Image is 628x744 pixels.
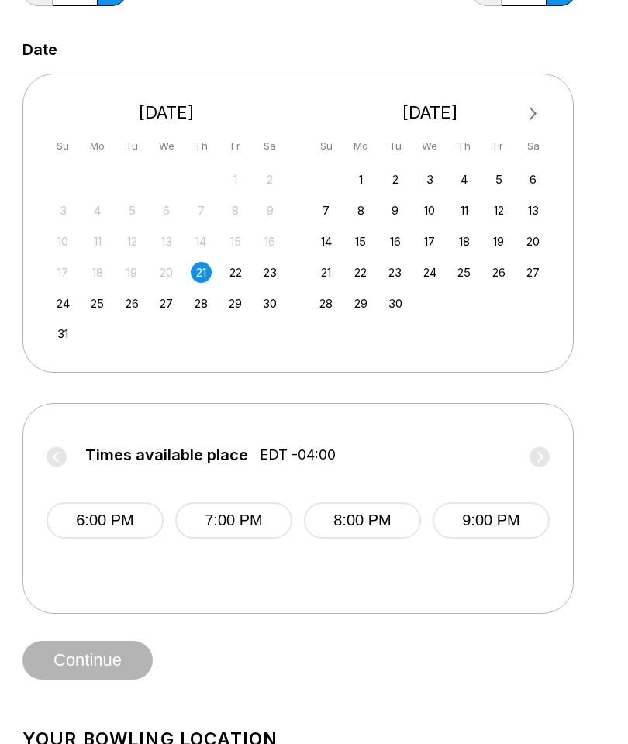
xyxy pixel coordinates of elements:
[191,136,212,157] div: Th
[87,262,108,283] div: Not available Monday, August 18th, 2025
[260,293,281,314] div: Choose Saturday, August 30th, 2025
[316,231,336,252] div: Choose Sunday, September 14th, 2025
[488,200,509,221] div: Choose Friday, September 12th, 2025
[454,169,474,190] div: Choose Thursday, September 4th, 2025
[53,262,74,283] div: Not available Sunday, August 17th, 2025
[350,262,371,283] div: Choose Monday, September 22nd, 2025
[260,169,281,190] div: Not available Saturday, August 2nd, 2025
[523,200,543,221] div: Choose Saturday, September 13th, 2025
[316,262,336,283] div: Choose Sunday, September 21st, 2025
[314,167,547,314] div: month 2025-09
[523,231,543,252] div: Choose Saturday, September 20th, 2025
[521,102,546,126] button: Next Month
[122,200,143,221] div: Not available Tuesday, August 5th, 2025
[488,262,509,283] div: Choose Friday, September 26th, 2025
[156,262,177,283] div: Not available Wednesday, August 20th, 2025
[350,200,371,221] div: Choose Monday, September 8th, 2025
[191,231,212,252] div: Not available Thursday, August 14th, 2025
[53,200,74,221] div: Not available Sunday, August 3rd, 2025
[122,293,143,314] div: Choose Tuesday, August 26th, 2025
[350,293,371,314] div: Choose Monday, September 29th, 2025
[53,136,74,157] div: Su
[122,231,143,252] div: Not available Tuesday, August 12th, 2025
[87,231,108,252] div: Not available Monday, August 11th, 2025
[454,136,474,157] div: Th
[47,102,287,123] div: [DATE]
[87,200,108,221] div: Not available Monday, August 4th, 2025
[523,136,543,157] div: Sa
[260,446,336,463] span: EDT -04:00
[304,502,421,539] button: 8:00 PM
[225,136,246,157] div: Fr
[260,231,281,252] div: Not available Saturday, August 16th, 2025
[85,446,248,463] span: Times available place
[316,200,336,221] div: Choose Sunday, September 7th, 2025
[488,169,509,190] div: Choose Friday, September 5th, 2025
[488,231,509,252] div: Choose Friday, September 19th, 2025
[87,136,108,157] div: Mo
[385,262,405,283] div: Choose Tuesday, September 23rd, 2025
[433,502,550,539] button: 9:00 PM
[156,200,177,221] div: Not available Wednesday, August 6th, 2025
[122,136,143,157] div: Tu
[225,262,246,283] div: Choose Friday, August 22nd, 2025
[523,169,543,190] div: Choose Saturday, September 6th, 2025
[419,136,440,157] div: We
[488,136,509,157] div: Fr
[316,136,336,157] div: Su
[385,169,405,190] div: Choose Tuesday, September 2nd, 2025
[53,231,74,252] div: Not available Sunday, August 10th, 2025
[454,262,474,283] div: Choose Thursday, September 25th, 2025
[47,502,164,539] button: 6:00 PM
[385,200,405,221] div: Choose Tuesday, September 9th, 2025
[175,502,292,539] button: 7:00 PM
[156,136,177,157] div: We
[260,200,281,221] div: Not available Saturday, August 9th, 2025
[53,293,74,314] div: Choose Sunday, August 24th, 2025
[454,231,474,252] div: Choose Thursday, September 18th, 2025
[87,293,108,314] div: Choose Monday, August 25th, 2025
[260,136,281,157] div: Sa
[419,262,440,283] div: Choose Wednesday, September 24th, 2025
[156,293,177,314] div: Choose Wednesday, August 27th, 2025
[316,293,336,314] div: Choose Sunday, September 28th, 2025
[191,200,212,221] div: Not available Thursday, August 7th, 2025
[523,262,543,283] div: Choose Saturday, September 27th, 2025
[53,323,74,344] div: Choose Sunday, August 31st, 2025
[454,200,474,221] div: Choose Thursday, September 11th, 2025
[225,169,246,190] div: Not available Friday, August 1st, 2025
[191,293,212,314] div: Choose Thursday, August 28th, 2025
[385,231,405,252] div: Choose Tuesday, September 16th, 2025
[191,262,212,283] div: Choose Thursday, August 21st, 2025
[122,262,143,283] div: Not available Tuesday, August 19th, 2025
[156,231,177,252] div: Not available Wednesday, August 13th, 2025
[225,231,246,252] div: Not available Friday, August 15th, 2025
[350,231,371,252] div: Choose Monday, September 15th, 2025
[50,167,283,345] div: month 2025-08
[225,293,246,314] div: Choose Friday, August 29th, 2025
[310,102,550,123] div: [DATE]
[385,293,405,314] div: Choose Tuesday, September 30th, 2025
[385,136,405,157] div: Tu
[350,136,371,157] div: Mo
[419,231,440,252] div: Choose Wednesday, September 17th, 2025
[22,41,57,58] label: Date
[350,169,371,190] div: Choose Monday, September 1st, 2025
[419,169,440,190] div: Choose Wednesday, September 3rd, 2025
[225,200,246,221] div: Not available Friday, August 8th, 2025
[260,262,281,283] div: Choose Saturday, August 23rd, 2025
[419,200,440,221] div: Choose Wednesday, September 10th, 2025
